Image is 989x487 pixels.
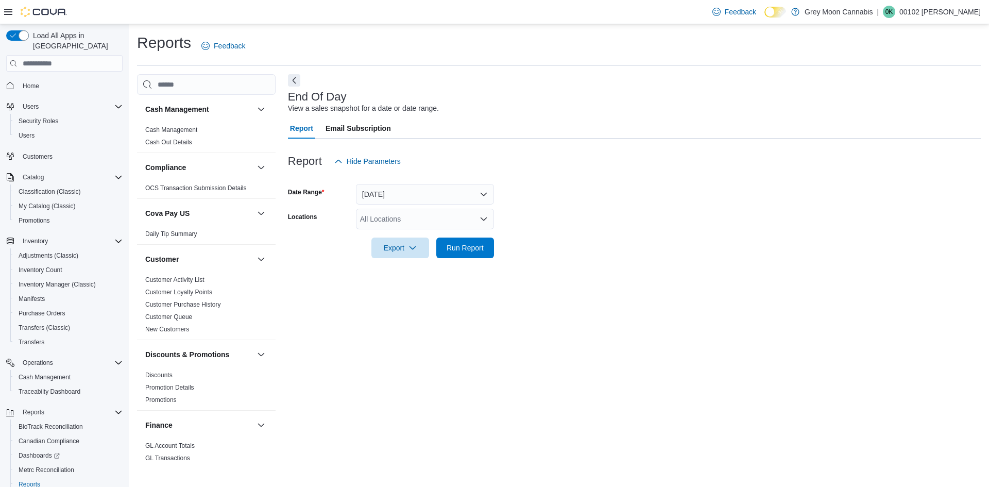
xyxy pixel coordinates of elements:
a: OCS Transaction Submission Details [145,184,247,192]
a: BioTrack Reconciliation [14,421,87,433]
button: Manifests [10,292,127,306]
div: 00102 Kristian Serna [883,6,895,18]
div: Finance [137,440,276,468]
label: Locations [288,213,317,221]
span: Feedback [214,41,245,51]
button: Promotions [10,213,127,228]
button: Canadian Compliance [10,434,127,448]
h3: Customer [145,254,179,264]
span: Metrc Reconciliation [14,464,123,476]
a: Daily Tip Summary [145,230,197,238]
span: Email Subscription [326,118,391,139]
button: My Catalog (Classic) [10,199,127,213]
span: Operations [19,357,123,369]
span: Inventory Count [14,264,123,276]
button: Metrc Reconciliation [10,463,127,477]
span: Hide Parameters [347,156,401,166]
button: Run Report [436,238,494,258]
span: Transfers [14,336,123,348]
span: My Catalog (Classic) [19,202,76,210]
span: Customers [19,150,123,163]
a: Cash Management [14,371,75,383]
span: Users [19,100,123,113]
span: Home [19,79,123,92]
span: Manifests [14,293,123,305]
div: Cova Pay US [137,228,276,244]
a: Customers [19,150,57,163]
span: Customer Queue [145,313,192,321]
span: Inventory Manager (Classic) [19,280,96,289]
span: Metrc Reconciliation [19,466,74,474]
button: Cova Pay US [255,207,267,220]
span: Adjustments (Classic) [19,251,78,260]
h3: End Of Day [288,91,347,103]
a: Transfers [14,336,48,348]
a: Traceabilty Dashboard [14,385,84,398]
button: Inventory [19,235,52,247]
span: Reports [19,406,123,418]
button: Compliance [255,161,267,174]
span: Cash Management [19,373,71,381]
span: Inventory [19,235,123,247]
span: Promotion Details [145,383,194,392]
span: Promotions [145,396,177,404]
button: Cash Management [10,370,127,384]
span: Traceabilty Dashboard [14,385,123,398]
button: Inventory Count [10,263,127,277]
span: Canadian Compliance [19,437,79,445]
button: Users [10,128,127,143]
span: Users [19,131,35,140]
a: Promotion Details [145,384,194,391]
p: 00102 [PERSON_NAME] [899,6,981,18]
span: Transfers (Classic) [19,324,70,332]
span: Catalog [19,171,123,183]
a: Promotions [14,214,54,227]
button: Hide Parameters [330,151,405,172]
button: Reports [19,406,48,418]
a: Feedback [197,36,249,56]
span: Users [23,103,39,111]
h1: Reports [137,32,191,53]
h3: Compliance [145,162,186,173]
a: Inventory Manager (Classic) [14,278,100,291]
span: Inventory Count [19,266,62,274]
span: Inventory Manager (Classic) [14,278,123,291]
button: Classification (Classic) [10,184,127,199]
span: Load All Apps in [GEOGRAPHIC_DATA] [29,30,123,51]
a: Classification (Classic) [14,186,85,198]
div: Cash Management [137,124,276,153]
button: Discounts & Promotions [255,348,267,361]
span: Manifests [19,295,45,303]
span: Report [290,118,313,139]
span: Operations [23,359,53,367]
h3: Discounts & Promotions [145,349,229,360]
div: Compliance [137,182,276,198]
span: Customer Loyalty Points [145,288,212,296]
span: Cash Out Details [145,138,192,146]
span: My Catalog (Classic) [14,200,123,212]
span: Home [23,82,39,90]
span: GL Transactions [145,454,190,462]
span: Classification (Classic) [19,188,81,196]
a: GL Transactions [145,455,190,462]
a: Transfers (Classic) [14,322,74,334]
button: [DATE] [356,184,494,205]
span: Discounts [145,371,173,379]
button: Operations [19,357,57,369]
a: Cash Management [145,126,197,133]
input: Dark Mode [764,7,786,18]
button: Home [2,78,127,93]
a: Customer Purchase History [145,301,221,308]
span: Reports [23,408,44,416]
a: My Catalog (Classic) [14,200,80,212]
button: Inventory Manager (Classic) [10,277,127,292]
a: Manifests [14,293,49,305]
button: Discounts & Promotions [145,349,253,360]
a: Adjustments (Classic) [14,249,82,262]
span: Customer Purchase History [145,300,221,309]
button: Next [288,74,300,87]
a: Home [19,80,43,92]
a: Dashboards [10,448,127,463]
div: Discounts & Promotions [137,369,276,410]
